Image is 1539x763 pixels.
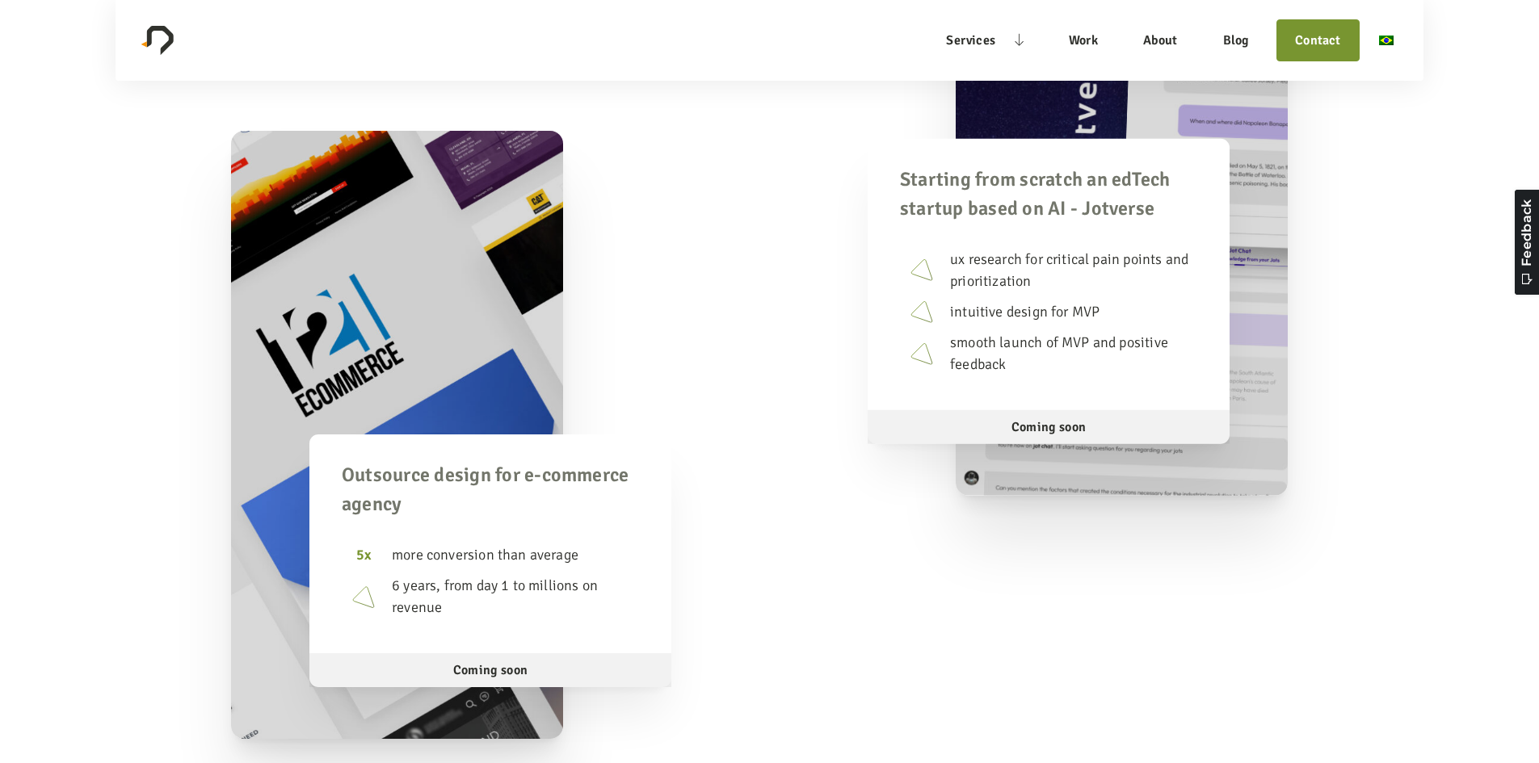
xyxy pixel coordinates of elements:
[1125,22,1196,59] a: About
[950,248,1197,291] span: ux research for critical pain points and prioritization
[1286,31,1350,50] a: Contact
[928,19,1398,61] nav: Main
[11,7,21,18] span: 
[392,575,639,618] span: 6 years, from day 1 to millions on revenue
[342,460,639,518] span: Outsource design for e-commerce agency
[900,164,1197,222] span: Starting from scratch an edTech startup based on AI - Jotverse
[1205,22,1268,59] a: Blog
[868,410,1230,444] div: Coming soon
[22,4,96,19] span: Feedback
[309,653,671,687] div: Coming soon
[1051,22,1116,59] a: Work
[928,22,1013,59] a: Services
[356,544,371,566] span: 5x
[1013,19,1032,61] button: Services sub-menu
[1369,22,1398,59] a: pt_BR
[392,544,578,566] span: more conversion than average
[950,301,1100,323] span: intuitive design for MVP
[950,332,1197,375] span: smooth launch of MVP and positive feedback
[1379,36,1394,45] img: Português do Brasil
